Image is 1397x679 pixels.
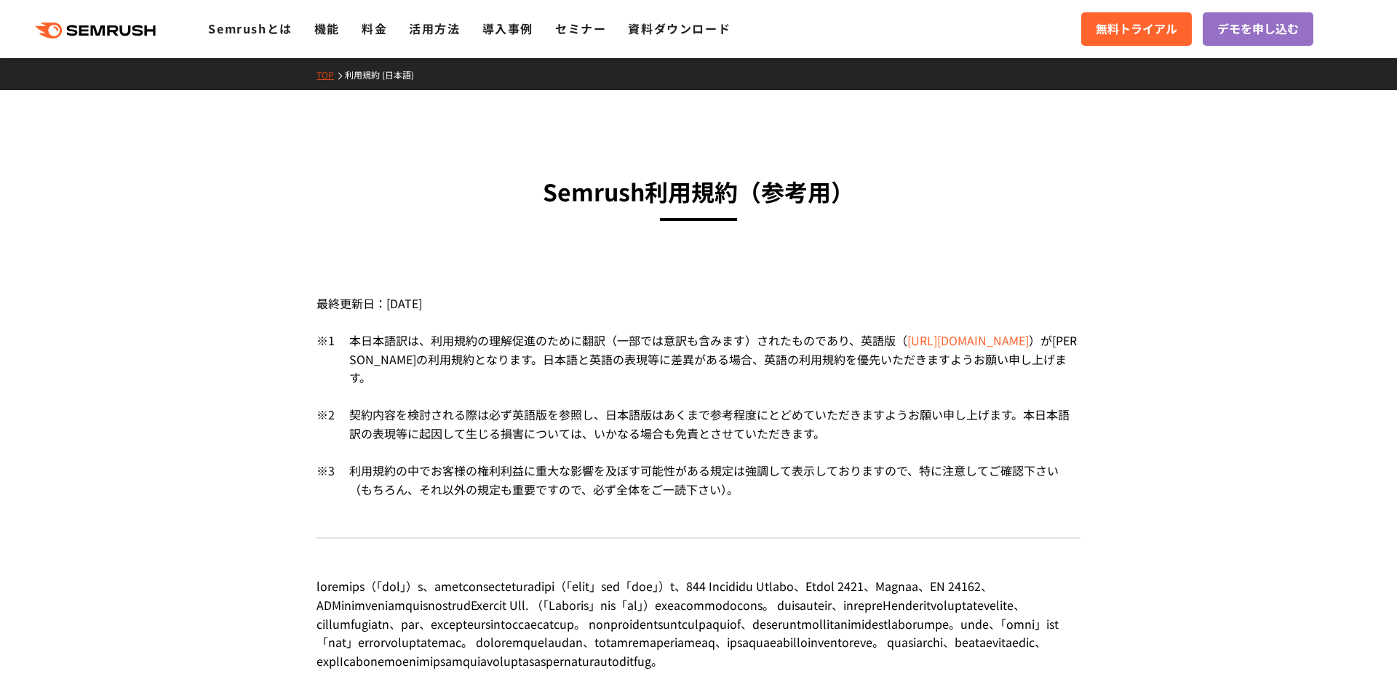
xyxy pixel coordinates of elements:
[896,332,1040,349] span: （ ）
[555,20,606,37] a: セミナー
[409,20,460,37] a: 活用方法
[1217,20,1299,39] span: デモを申し込む
[349,332,1077,386] span: が[PERSON_NAME]の利用規約となります。日本語と英語の表現等に差異がある場合、英語の利用規約を優先いただきますようお願い申し上げます。
[362,20,387,37] a: 料金
[1096,20,1177,39] span: 無料トライアル
[335,406,1080,462] div: 契約内容を検討される際は必ず英語版を参照し、日本語版はあくまで参考程度にとどめていただきますようお願い申し上げます。本日本語訳の表現等に起因して生じる損害については、いかなる場合も免責とさせてい...
[1203,12,1313,46] a: デモを申し込む
[317,173,1080,210] h3: Semrush利用規約 （参考用）
[317,406,335,462] div: ※2
[317,332,335,406] div: ※1
[317,268,1080,332] div: 最終更新日：[DATE]
[907,332,1029,349] a: [URL][DOMAIN_NAME]
[208,20,292,37] a: Semrushとは
[345,68,425,81] a: 利用規約 (日本語)
[482,20,533,37] a: 導入事例
[628,20,731,37] a: 資料ダウンロード
[314,20,340,37] a: 機能
[317,68,345,81] a: TOP
[335,462,1080,499] div: 利用規約の中でお客様の権利利益に重大な影響を及ぼす可能性がある規定は強調して表示しておりますので、特に注意してご確認下さい（もちろん、それ以外の規定も重要ですので、必ず全体をご一読下さい）。
[317,462,335,499] div: ※3
[1081,12,1192,46] a: 無料トライアル
[349,332,896,349] span: 本日本語訳は、利用規約の理解促進のために翻訳（一部では意訳も含みます）されたものであり、英語版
